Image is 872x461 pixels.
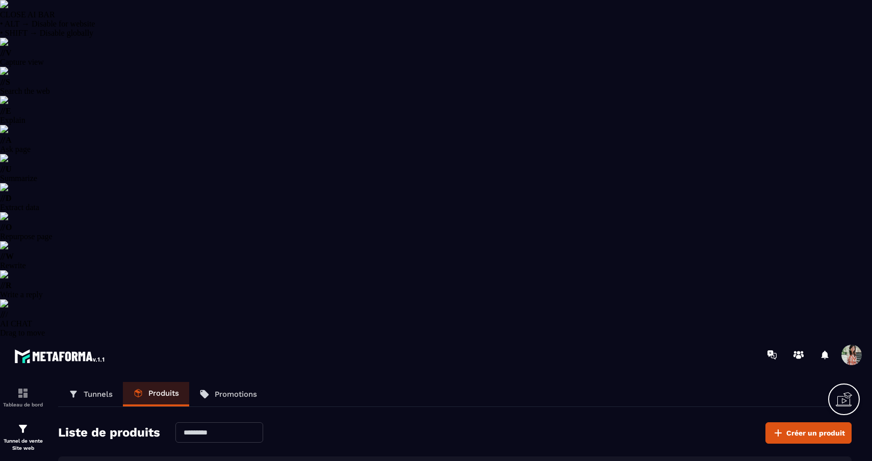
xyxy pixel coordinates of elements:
[84,390,113,399] p: Tunnels
[148,389,179,398] p: Produits
[3,402,43,407] p: Tableau de bord
[17,423,29,435] img: formation
[58,422,160,444] h2: Liste de produits
[189,382,267,406] a: Promotions
[215,390,257,399] p: Promotions
[123,382,189,406] a: Produits
[3,438,43,452] p: Tunnel de vente Site web
[58,382,123,406] a: Tunnels
[3,415,43,459] a: formationformationTunnel de vente Site web
[14,347,106,365] img: logo
[17,387,29,399] img: formation
[765,422,852,444] button: Créer un produit
[786,428,845,438] span: Créer un produit
[3,379,43,415] a: formationformationTableau de bord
